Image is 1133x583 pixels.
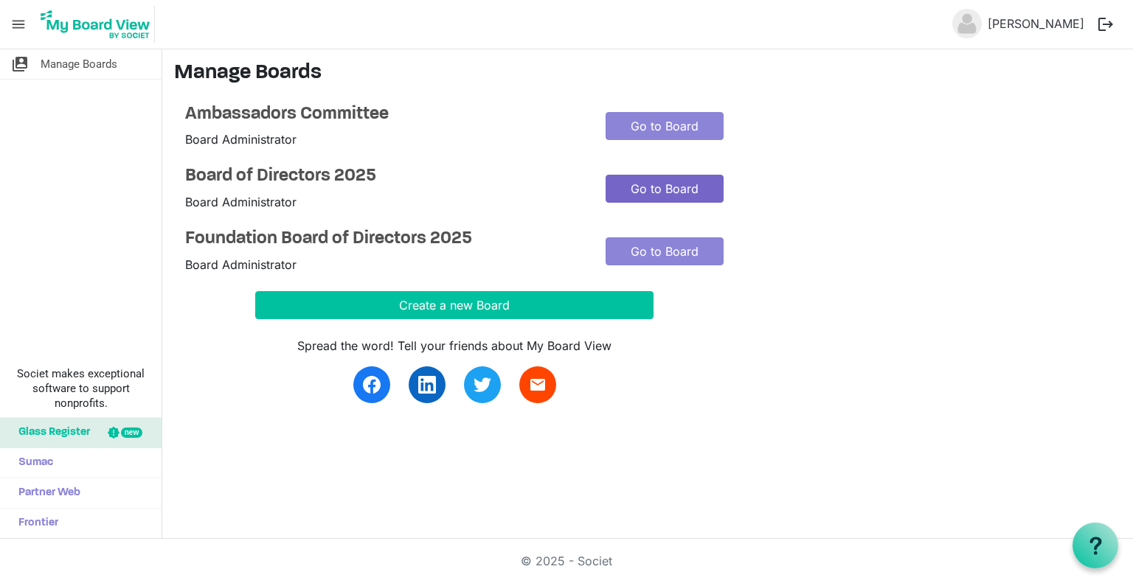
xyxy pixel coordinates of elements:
img: My Board View Logo [36,6,155,43]
span: Partner Web [11,478,80,508]
img: twitter.svg [474,376,491,394]
img: linkedin.svg [418,376,436,394]
img: no-profile-picture.svg [952,9,982,38]
span: Board Administrator [185,257,297,272]
a: [PERSON_NAME] [982,9,1090,38]
a: Go to Board [606,237,724,265]
a: email [519,366,556,403]
a: Board of Directors 2025 [185,166,583,187]
span: Board Administrator [185,132,297,147]
span: email [529,376,547,394]
a: Ambassadors Committee [185,104,583,125]
a: © 2025 - Societ [521,554,612,568]
span: Sumac [11,448,53,478]
h3: Manage Boards [174,61,1121,86]
span: switch_account [11,49,29,79]
span: Board Administrator [185,195,297,209]
a: My Board View Logo [36,6,161,43]
span: Glass Register [11,418,90,447]
span: Frontier [11,509,58,538]
div: Spread the word! Tell your friends about My Board View [255,337,654,355]
a: Go to Board [606,112,724,140]
button: logout [1090,9,1121,40]
span: Societ makes exceptional software to support nonprofits. [7,366,155,411]
button: Create a new Board [255,291,654,319]
img: facebook.svg [363,376,381,394]
a: Foundation Board of Directors 2025 [185,228,583,250]
span: Manage Boards [41,49,117,79]
div: new [121,427,142,438]
a: Go to Board [606,175,724,203]
span: menu [4,10,32,38]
